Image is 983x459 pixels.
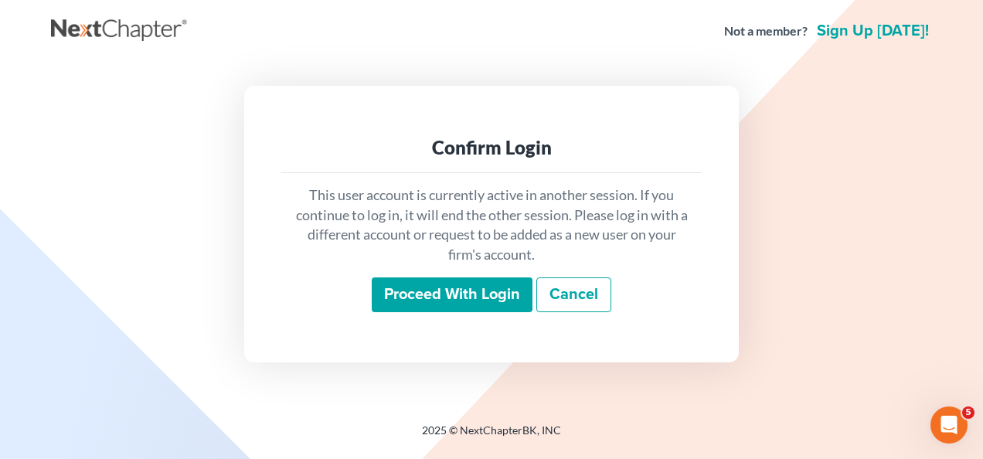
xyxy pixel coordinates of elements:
[294,185,689,265] p: This user account is currently active in another session. If you continue to log in, it will end ...
[372,277,532,313] input: Proceed with login
[724,22,808,40] strong: Not a member?
[962,406,974,419] span: 5
[536,277,611,313] a: Cancel
[51,423,932,450] div: 2025 © NextChapterBK, INC
[930,406,968,444] iframe: Intercom live chat
[294,135,689,160] div: Confirm Login
[814,23,932,39] a: Sign up [DATE]!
